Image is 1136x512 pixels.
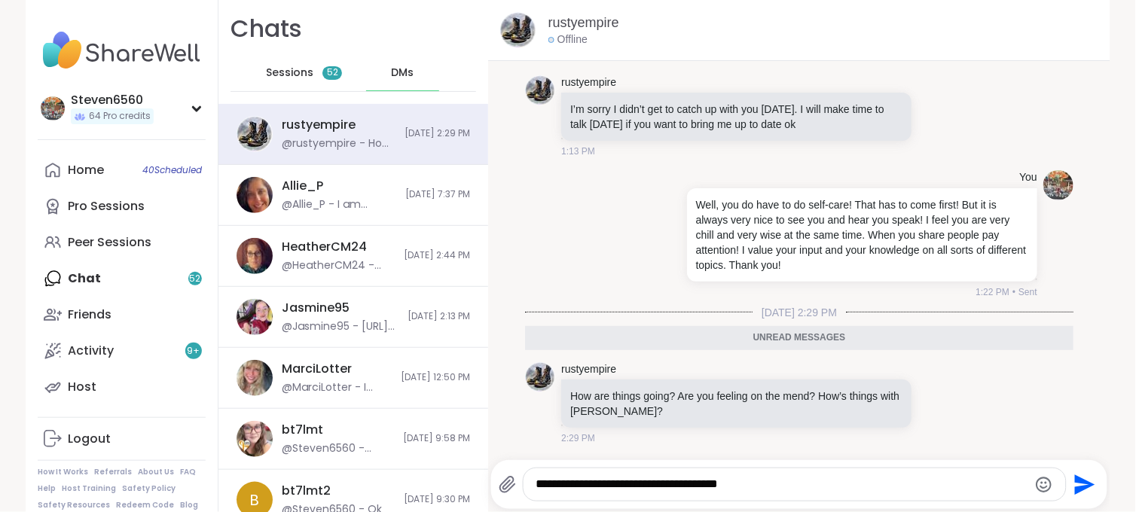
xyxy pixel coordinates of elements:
[38,24,206,77] img: ShareWell Nav Logo
[401,371,470,384] span: [DATE] 12:50 PM
[68,306,111,323] div: Friends
[548,14,619,32] a: rustyempire
[68,162,104,178] div: Home
[282,178,323,194] div: Allie_P
[38,467,88,477] a: How It Works
[237,299,273,335] img: https://sharewell-space-live.sfo3.digitaloceanspaces.com/user-generated/0c3f25b2-e4be-4605-90b8-c...
[282,136,395,151] div: @rustyempire - How are things going? Are you feeling on the mend? How’s things with [PERSON_NAME]?
[570,389,902,419] p: How are things going? Are you feeling on the mend? How’s things with [PERSON_NAME]?
[525,362,555,392] img: https://sharewell-space-live.sfo3.digitaloceanspaces.com/user-generated/3913dd85-6983-4073-ba6e-f...
[71,92,154,108] div: Steven6560
[282,441,394,456] div: @Steven6560 - Sounds good!
[142,164,202,176] span: 40 Scheduled
[94,467,132,477] a: Referrals
[138,467,174,477] a: About Us
[570,102,902,132] p: I’m sorry I didn’t get to catch up with you [DATE]. I will make time to talk [DATE] if you want t...
[403,432,470,445] span: [DATE] 9:58 PM
[1067,468,1101,501] button: Send
[237,360,273,396] img: https://sharewell-space-live.sfo3.digitaloceanspaces.com/user-generated/7a3b2c34-6725-4fc7-97ef-c...
[68,379,96,395] div: Host
[282,361,352,377] div: MarciLotter
[237,421,273,457] img: https://sharewell-space-live.sfo3.digitaloceanspaces.com/user-generated/88ba1641-f8b8-46aa-8805-2...
[408,310,470,323] span: [DATE] 2:13 PM
[753,305,846,320] span: [DATE] 2:29 PM
[38,483,56,494] a: Help
[116,500,174,510] a: Redeem Code
[1019,170,1037,185] h4: You
[548,32,588,47] div: Offline
[237,177,273,213] img: https://sharewell-space-live.sfo3.digitaloceanspaces.com/user-generated/9890d388-459a-40d4-b033-d...
[282,239,367,255] div: HeatherCM24
[976,285,1009,299] span: 1:22 PM
[250,489,260,511] span: b
[282,422,323,438] div: bt7lmt
[62,483,116,494] a: Host Training
[38,500,110,510] a: Safety Resources
[38,188,206,224] a: Pro Sessions
[237,116,273,152] img: https://sharewell-space-live.sfo3.digitaloceanspaces.com/user-generated/3913dd85-6983-4073-ba6e-f...
[561,362,616,377] a: rustyempire
[1035,476,1053,494] button: Emoji picker
[405,188,470,201] span: [DATE] 7:37 PM
[1018,285,1037,299] span: Sent
[122,483,176,494] a: Safety Policy
[1012,285,1015,299] span: •
[282,117,356,133] div: rustyempire
[266,66,313,81] span: Sessions
[68,198,145,215] div: Pro Sessions
[282,319,399,334] div: @Jasmine95 - [URL][DOMAIN_NAME]
[188,345,200,358] span: 9 +
[525,75,555,105] img: https://sharewell-space-live.sfo3.digitaloceanspaces.com/user-generated/3913dd85-6983-4073-ba6e-f...
[327,66,338,79] span: 52
[525,326,1073,350] div: Unread messages
[561,431,595,445] span: 2:29 PM
[38,333,206,369] a: Activity9+
[38,421,206,457] a: Logout
[404,493,470,506] span: [DATE] 9:30 PM
[282,380,392,395] div: @MarciLotter - I truly understand. I feel lonely as well. I’m usually just given the silent treat...
[405,127,470,140] span: [DATE] 2:29 PM
[237,238,273,274] img: https://sharewell-space-live.sfo3.digitaloceanspaces.com/user-generated/d3b3915b-57de-409c-870d-d...
[282,483,331,499] div: bt7lmt2
[561,75,616,90] a: rustyempire
[180,500,198,510] a: Blog
[391,66,414,81] span: DMs
[41,96,65,120] img: Steven6560
[561,145,595,158] span: 1:13 PM
[231,12,303,46] h1: Chats
[1043,170,1073,200] img: https://sharewell-space-live.sfo3.digitaloceanspaces.com/user-generated/42cda42b-3507-48ba-b019-3...
[68,343,114,359] div: Activity
[38,369,206,405] a: Host
[38,297,206,333] a: Friends
[38,224,206,261] a: Peer Sessions
[68,234,151,251] div: Peer Sessions
[38,152,206,188] a: Home40Scheduled
[696,197,1028,273] p: Well, you do have to do self-care! That has to come first! But it is always very nice to see you ...
[180,467,196,477] a: FAQ
[89,110,151,123] span: 64 Pro credits
[68,431,111,447] div: Logout
[500,12,536,48] img: https://sharewell-space-live.sfo3.digitaloceanspaces.com/user-generated/3913dd85-6983-4073-ba6e-f...
[282,300,350,316] div: Jasmine95
[404,249,470,262] span: [DATE] 2:44 PM
[282,258,395,273] div: @HeatherCM24 - [URL][DOMAIN_NAME]
[536,477,1028,492] textarea: Type your message
[282,197,396,212] div: @Allie_P - I am worried too. Sometimes I can’t tell if she needs space or someone to talk to.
